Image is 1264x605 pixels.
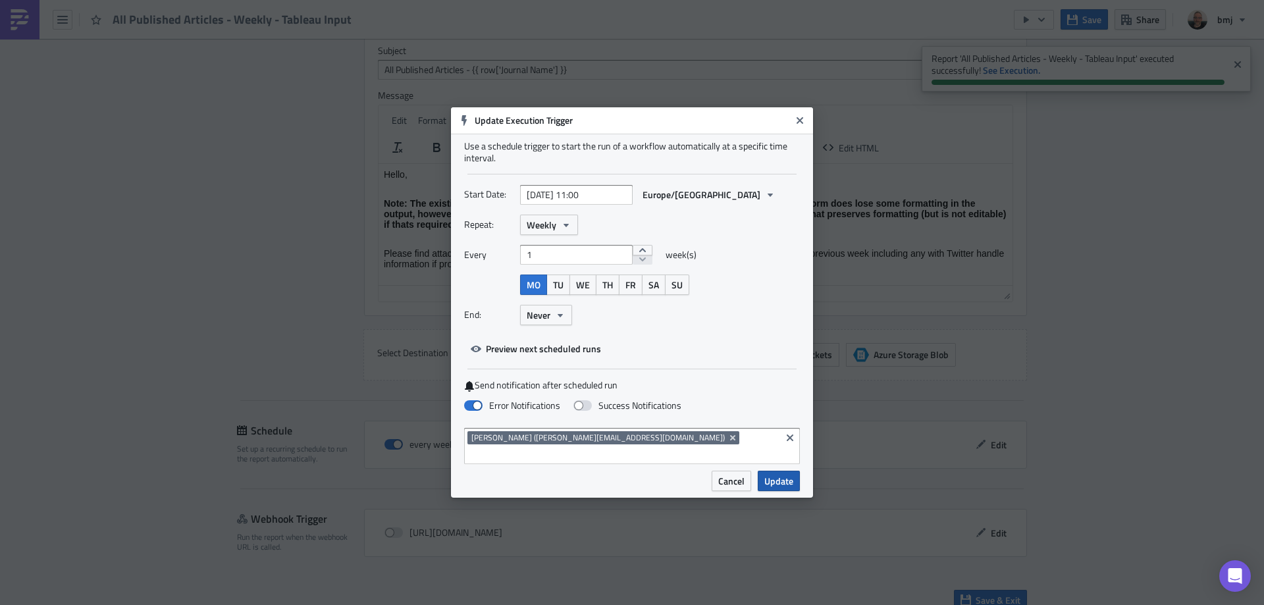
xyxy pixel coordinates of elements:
label: Error Notifications [464,400,560,411]
body: Rich Text Area. Press ALT-0 for help. [5,5,629,221]
button: Weekly [520,215,578,235]
button: WE [569,275,596,295]
label: Repeat: [464,215,513,234]
span: TH [602,278,613,292]
span: Update [764,474,793,488]
label: Success Notifications [573,400,681,411]
button: Clear selected items [782,430,798,446]
button: SA [642,275,666,295]
input: YYYY-MM-DD HH:mm [520,185,633,205]
span: WE [576,278,590,292]
label: Send notification after scheduled run [464,379,800,392]
div: Open Intercom Messenger [1219,560,1251,592]
button: SU [665,275,689,295]
span: FR [625,278,636,292]
button: Update [758,471,800,491]
span: [PERSON_NAME] ([PERSON_NAME][EMAIL_ADDRESS][DOMAIN_NAME]) [471,433,725,443]
button: Europe/[GEOGRAPHIC_DATA] [636,184,782,205]
span: week(s) [666,245,697,265]
span: MO [527,278,540,292]
span: Cancel [718,474,745,488]
button: FR [619,275,643,295]
label: End: [464,305,513,325]
p: Please find attached the {{ row.Frequency }} Published Article report showing all articles publis... [5,84,629,105]
span: Weekly [527,218,556,232]
button: TU [546,275,570,295]
span: SU [671,278,683,292]
button: decrement [633,255,652,265]
button: increment [633,245,652,255]
label: Start Date: [464,184,513,204]
p: Hello, [5,5,629,16]
span: Europe/[GEOGRAPHIC_DATA] [643,188,760,201]
span: TU [553,278,564,292]
button: Close [790,111,810,130]
h6: Update Execution Trigger [475,115,791,126]
button: Cancel [712,471,751,491]
strong: Note: The existing platform used to distribute this content is now decommissioned. The new platfo... [5,34,627,66]
button: Remove Tag [727,431,739,444]
button: Never [520,305,572,325]
div: Use a schedule trigger to start the run of a workflow automatically at a specific time interval. [464,140,800,164]
button: Preview next scheduled runs [464,338,608,359]
span: Preview next scheduled runs [486,342,601,355]
span: SA [648,278,659,292]
label: Every [464,245,513,265]
button: MO [520,275,547,295]
span: Never [527,308,550,322]
button: TH [596,275,619,295]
